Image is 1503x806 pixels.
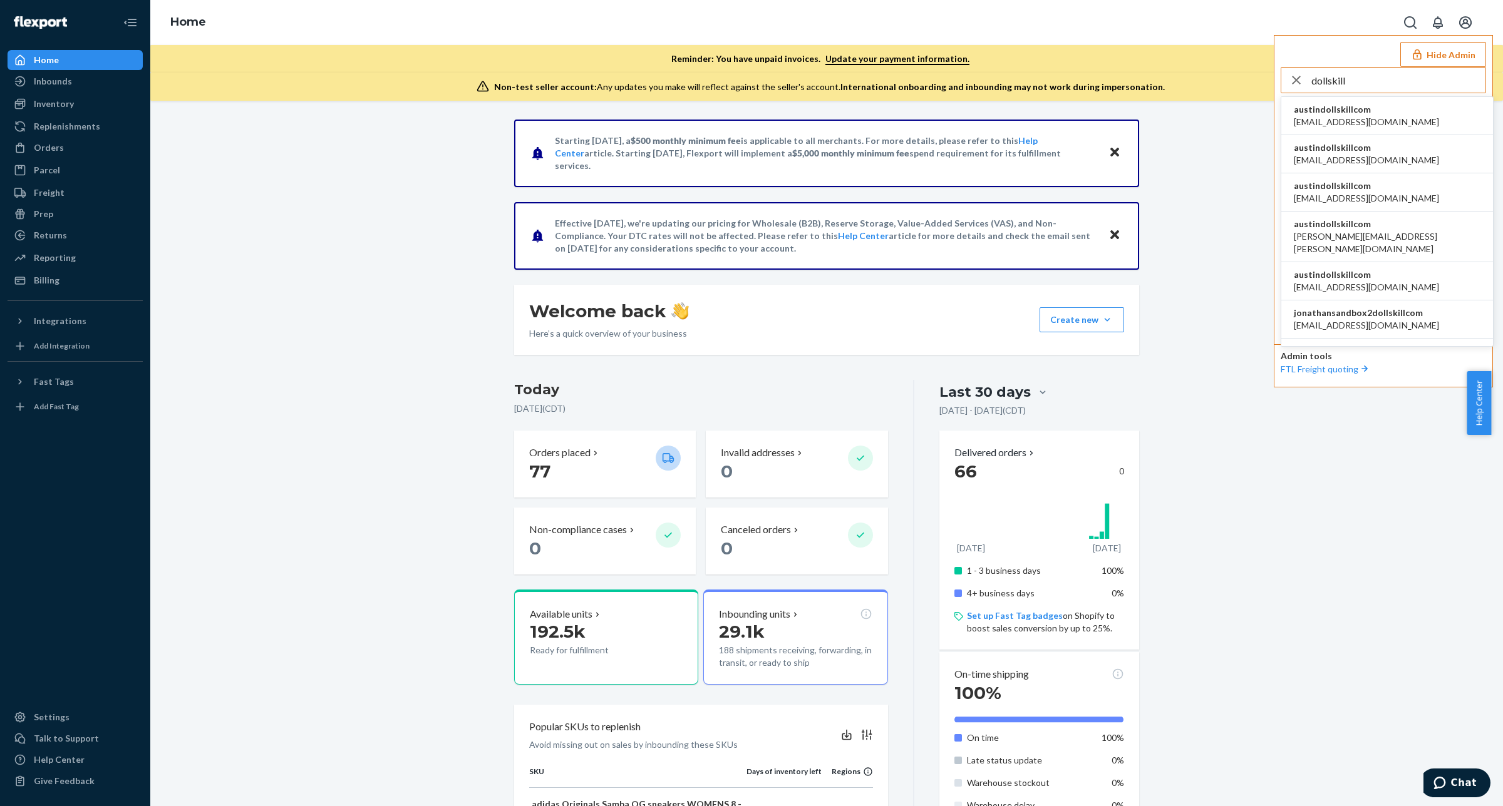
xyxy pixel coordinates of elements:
[514,508,696,574] button: Non-compliance cases 0
[939,404,1026,417] p: [DATE] - [DATE] ( CDT )
[8,336,143,356] a: Add Integration
[1112,755,1124,765] span: 0%
[34,75,72,88] div: Inbounds
[494,81,1165,93] div: Any updates you make will reflect against the seller's account.
[529,738,738,751] p: Avoid missing out on sales by inbounding these SKUs
[34,375,74,388] div: Fast Tags
[957,542,985,554] p: [DATE]
[1400,42,1486,67] button: Hide Admin
[1294,218,1480,230] span: austindollskillcom
[8,311,143,331] button: Integrations
[719,607,790,621] p: Inbounding units
[529,766,746,787] th: SKU
[8,372,143,392] button: Fast Tags
[703,589,887,685] button: Inbounding units29.1k188 shipments receiving, forwarding, in transit, or ready to ship
[792,148,909,158] span: $5,000 monthly minimum fee
[160,4,216,41] ol: breadcrumbs
[514,589,698,685] button: Available units192.5kReady for fulfillment
[721,538,733,559] span: 0
[1294,268,1439,281] span: austindollskillcom
[721,446,795,460] p: Invalid addresses
[954,460,1124,482] div: 0
[118,10,143,35] button: Close Navigation
[1453,10,1478,35] button: Open account menu
[34,401,79,412] div: Add Fast Tag
[8,160,143,180] a: Parcel
[1294,154,1439,166] span: [EMAIL_ADDRESS][DOMAIN_NAME]
[954,667,1029,681] p: On-time shipping
[514,431,696,497] button: Orders placed 77
[8,183,143,203] a: Freight
[529,327,689,340] p: Here’s a quick overview of your business
[34,753,85,766] div: Help Center
[954,461,977,482] span: 66
[170,15,206,29] a: Home
[34,186,65,199] div: Freight
[967,564,1090,577] p: 1 - 3 business days
[8,270,143,290] a: Billing
[1281,350,1486,362] p: Admin tools
[8,397,143,417] a: Add Fast Tag
[8,50,143,70] a: Home
[1294,281,1439,293] span: [EMAIL_ADDRESS][DOMAIN_NAME]
[8,138,143,158] a: Orders
[671,302,689,320] img: hand-wave emoji
[34,732,99,745] div: Talk to Support
[34,164,60,176] div: Parcel
[1294,141,1439,154] span: austindollskillcom
[529,300,689,322] h1: Welcome back
[8,71,143,91] a: Inbounds
[1294,103,1439,116] span: austindollskillcom
[1294,307,1439,319] span: jonathansandbox2dollskillcom
[1294,319,1439,332] span: [EMAIL_ADDRESS][DOMAIN_NAME]
[529,523,627,537] p: Non-compliance cases
[34,315,86,327] div: Integrations
[1281,364,1371,374] a: FTL Freight quoting
[1102,732,1124,743] span: 100%
[967,587,1090,599] p: 4+ business days
[967,732,1090,744] p: On time
[8,750,143,770] a: Help Center
[514,380,888,400] h3: Today
[494,81,597,92] span: Non-test seller account:
[34,340,90,351] div: Add Integration
[1294,345,1480,357] span: austindollskillcom
[1294,116,1439,128] span: [EMAIL_ADDRESS][DOMAIN_NAME]
[719,621,765,642] span: 29.1k
[34,54,59,66] div: Home
[1294,180,1439,192] span: austindollskillcom
[8,771,143,791] button: Give Feedback
[721,461,733,482] span: 0
[631,135,741,146] span: $500 monthly minimum fee
[1423,768,1490,800] iframe: Opens a widget where you can chat to one of our agents
[721,523,791,537] p: Canceled orders
[529,446,591,460] p: Orders placed
[529,538,541,559] span: 0
[954,446,1036,460] button: Delivered orders
[822,766,873,777] div: Regions
[1093,542,1121,554] p: [DATE]
[34,711,70,723] div: Settings
[529,461,550,482] span: 77
[530,644,646,656] p: Ready for fulfillment
[8,204,143,224] a: Prep
[967,754,1090,767] p: Late status update
[954,682,1001,703] span: 100%
[8,248,143,268] a: Reporting
[1467,371,1491,435] button: Help Center
[1107,227,1123,245] button: Close
[530,607,592,621] p: Available units
[1294,192,1439,205] span: [EMAIL_ADDRESS][DOMAIN_NAME]
[555,217,1097,255] p: Effective [DATE], we're updating our pricing for Wholesale (B2B), Reserve Storage, Value-Added Se...
[1294,230,1480,255] span: [PERSON_NAME][EMAIL_ADDRESS][PERSON_NAME][DOMAIN_NAME]
[34,775,95,787] div: Give Feedback
[8,116,143,136] a: Replenishments
[8,225,143,245] a: Returns
[1102,565,1124,576] span: 100%
[671,53,969,65] p: Reminder: You have unpaid invoices.
[1398,10,1423,35] button: Open Search Box
[939,382,1031,402] div: Last 30 days
[967,777,1090,789] p: Warehouse stockout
